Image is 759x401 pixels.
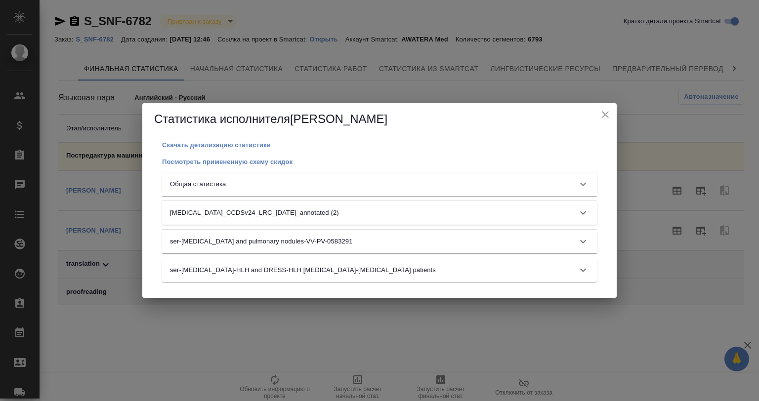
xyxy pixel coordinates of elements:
p: ser-[MEDICAL_DATA]-HLH and DRESS-HLH [MEDICAL_DATA]-[MEDICAL_DATA] patients [170,265,436,275]
button: Скачать детализацию статистики [162,140,271,150]
p: Скачать детализацию статистики [162,141,271,149]
a: Посмотреть примененную схему скидок [162,157,293,165]
p: ser-[MEDICAL_DATA] and pulmonary nodules-VV-PV-0583291 [170,237,353,246]
div: ser-[MEDICAL_DATA] and pulmonary nodules-VV-PV-0583291 [162,230,597,253]
p: Общая статистика [170,179,226,189]
div: Общая статистика [162,172,597,196]
div: [MEDICAL_DATA]_CCDSv24_LRC_[DATE]_annotated (2) [162,201,597,225]
p: [MEDICAL_DATA]_CCDSv24_LRC_[DATE]_annotated (2) [170,208,339,218]
p: Посмотреть примененную схему скидок [162,158,293,165]
h5: Статистика исполнителя [PERSON_NAME] [154,111,605,127]
div: ser-[MEDICAL_DATA]-HLH and DRESS-HLH [MEDICAL_DATA]-[MEDICAL_DATA] patients [162,258,597,282]
button: close [598,107,613,122]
